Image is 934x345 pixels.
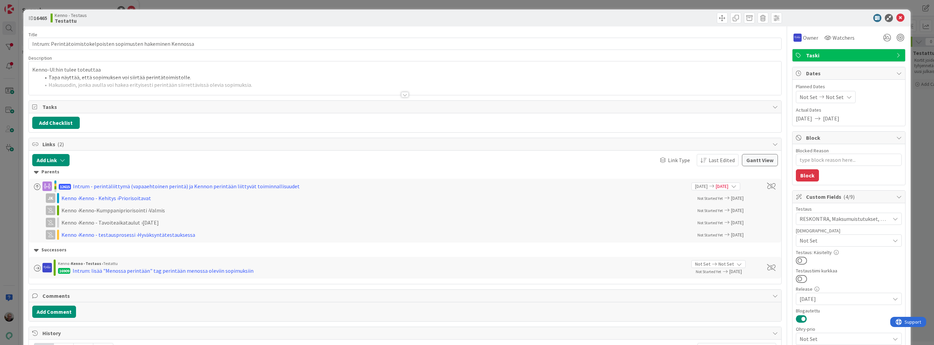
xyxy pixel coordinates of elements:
[833,34,855,42] span: Watchers
[29,38,782,50] input: type card name here...
[806,193,893,201] span: Custom Fields
[696,269,721,274] span: Not Started Yet
[34,246,776,254] div: Successors
[32,154,70,166] button: Add Link
[796,268,902,273] div: Testaustiimi kurkkaa
[697,208,723,213] span: Not Started Yet
[806,69,893,77] span: Dates
[40,74,778,81] li: Tapa näyttää, että sopimuksen voi siirtää perintätoimistolle.
[843,193,855,200] span: ( 4/9 )
[29,14,47,22] span: ID
[731,231,761,238] span: [DATE]
[796,148,829,154] label: Blocked Reason
[796,250,902,255] div: Testaus: Käsitelty
[32,66,778,74] p: Kenno-UI:hin tulee toteuttaa
[29,55,52,61] span: Description
[731,195,761,202] span: [DATE]
[796,308,902,313] div: Blogautettu
[796,83,902,90] span: Planned Dates
[29,32,37,38] label: Title
[796,327,902,331] div: Ohry-prio
[709,156,735,164] span: Last Edited
[61,194,238,202] div: Kenno › Kenno - Kehitys › Priorisoitavat
[55,13,87,18] span: Kenno - Testaus
[729,268,759,275] span: [DATE]
[61,218,238,227] div: Kenno › Kenno - Tavoiteaikataulut › [DATE]
[668,156,690,164] span: Link Type
[806,51,893,59] span: Taski
[42,292,769,300] span: Comments
[697,232,723,237] span: Not Started Yet
[103,261,118,266] span: Testattu
[57,141,64,148] span: ( 2 )
[800,295,890,303] span: [DATE]
[42,103,769,111] span: Tasks
[803,34,818,42] span: Owner
[46,193,55,203] div: JK
[73,182,300,190] div: Intrum - perintäliittymä (vapaaehtoinen perintä) ja Kennon perintään liittyvät toiminnallisuudet
[796,228,902,233] div: [DEMOGRAPHIC_DATA]
[42,263,52,272] img: RS
[731,219,761,226] span: [DATE]
[796,287,902,291] div: Release
[800,93,818,101] span: Not Set
[800,215,890,223] span: RESKONTRA, Maksumuistutukset, MSuunnitelmat
[61,231,238,239] div: Kenno › Kenno - testausprosessi › Hyväksyntätestauksessa
[42,140,769,148] span: Links
[14,1,31,9] span: Support
[796,107,902,114] span: Actual Dates
[718,261,734,268] span: Not Set
[58,261,71,266] span: Kenno ›
[71,261,103,266] b: Kenno - Testaus ›
[796,207,902,211] div: Testaus
[823,114,839,122] span: [DATE]
[796,114,812,122] span: [DATE]
[800,334,886,344] span: Not Set
[61,206,238,214] div: Kenno › Kenno-Kumppanipriorisointi › Valmis
[796,169,819,181] button: Block
[716,183,728,190] span: [DATE]
[697,220,723,225] span: Not Started Yet
[695,183,708,190] span: [DATE]
[697,154,739,166] button: Last Edited
[793,34,802,42] img: RS
[32,306,76,318] button: Add Comment
[58,268,70,274] div: 16909
[73,267,254,275] div: Intrum: lisää "Menossa perintään" tag perintään menossa oleviin sopimuksiin
[800,236,890,245] span: Not Set
[695,261,710,268] span: Not Set
[731,207,761,214] span: [DATE]
[697,196,723,201] span: Not Started Yet
[42,329,769,337] span: History
[34,15,47,21] b: 16465
[34,168,776,176] div: Parents
[59,184,71,190] span: 12615
[32,117,80,129] button: Add Checklist
[742,154,778,166] button: Gantt View
[806,134,893,142] span: Block
[826,93,844,101] span: Not Set
[55,18,87,23] b: Testattu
